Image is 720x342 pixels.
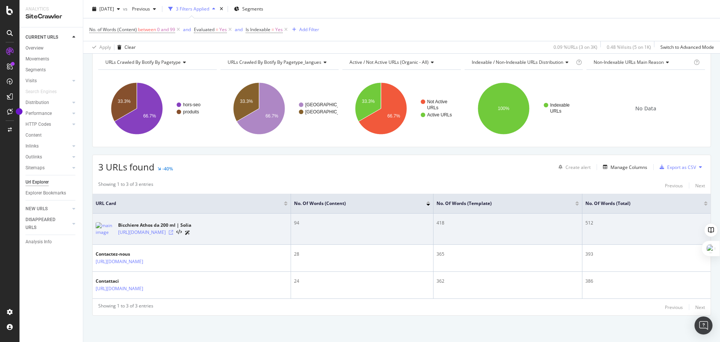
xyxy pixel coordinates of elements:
button: Segments [231,3,266,15]
text: Indexable [550,102,570,108]
text: 100% [498,106,509,111]
div: A chart. [342,76,460,141]
div: Outlinks [25,153,42,161]
span: Non-Indexable URLs Main Reason [594,59,664,65]
span: Previous [129,6,150,12]
text: 66.7% [265,113,278,119]
div: SiteCrawler [25,12,77,21]
div: times [218,5,225,13]
div: Bicchiere Athos da 200 ml | Solia [118,222,191,229]
text: [GEOGRAPHIC_DATA] [305,102,352,107]
a: HTTP Codes [25,121,70,128]
button: Next [695,303,705,312]
h4: URLs Crawled By Botify By pagetype [104,56,210,68]
div: 24 [294,278,430,285]
span: No. of Words (Total) [585,200,693,207]
div: 393 [585,251,708,258]
button: Previous [665,303,683,312]
a: Performance [25,110,70,118]
span: 3 URLs found [98,161,154,173]
div: CURRENT URLS [25,33,58,41]
span: 2025 Sep. 7th [99,6,114,12]
div: Segments [25,66,46,74]
a: Segments [25,66,78,74]
span: No Data [635,105,656,112]
div: Distribution [25,99,49,107]
div: Contactez-nous [96,251,168,258]
a: Visit Online Page [169,230,173,235]
a: Sitemaps [25,164,70,172]
button: Create alert [555,161,591,173]
div: Performance [25,110,52,118]
div: 418 [436,220,579,226]
text: Not Active [427,99,447,104]
div: Inlinks [25,142,39,150]
span: URLs Crawled By Botify By pagetype [105,59,181,65]
a: [URL][DOMAIN_NAME] [96,258,143,265]
text: 33.3% [240,99,253,104]
div: and [183,26,191,33]
div: 94 [294,220,430,226]
div: 3 Filters Applied [176,6,209,12]
img: logo_orange.svg [12,12,18,18]
div: Analytics [25,6,77,12]
a: Outlinks [25,153,70,161]
span: Indexable / Non-Indexable URLs distribution [472,59,563,65]
a: Distribution [25,99,70,107]
button: Previous [665,181,683,190]
button: Apply [89,41,111,53]
div: -40% [162,166,173,172]
div: Clear [124,44,136,50]
svg: A chart. [465,76,583,141]
h4: Active / Not Active URLs [348,56,454,68]
div: Previous [665,304,683,310]
div: DISAPPEARED URLS [25,216,63,232]
button: Add Filter [289,25,319,34]
div: Search Engines [25,88,57,96]
div: 365 [436,251,579,258]
div: Apply [99,44,111,50]
button: 3 Filters Applied [165,3,218,15]
div: Tooltip anchor [16,108,22,115]
a: DISAPPEARED URLS [25,216,70,232]
div: Mots-clés [94,44,113,49]
div: Showing 1 to 3 of 3 entries [98,303,153,312]
div: Export as CSV [667,164,696,170]
text: hors-seo [183,102,201,107]
div: Switch to Advanced Mode [660,44,714,50]
span: Segments [242,6,263,12]
button: Next [695,181,705,190]
a: Content [25,131,78,139]
span: vs [123,6,129,12]
text: [GEOGRAPHIC_DATA] [305,109,352,115]
text: 33.3% [118,99,130,104]
svg: A chart. [220,76,338,141]
div: v 4.0.25 [21,12,37,18]
text: produits [183,109,199,115]
button: Switch to Advanced Mode [657,41,714,53]
div: Next [695,182,705,189]
div: Add Filter [299,26,319,33]
span: Evaluated [194,26,214,33]
span: No. of Words (Content) [89,26,137,33]
div: Overview [25,44,43,52]
img: tab_domain_overview_orange.svg [31,44,37,50]
span: URL Card [96,200,282,207]
div: Manage Columns [610,164,647,170]
h4: Indexable / Non-Indexable URLs Distribution [470,56,574,68]
button: and [235,26,243,33]
a: Visits [25,77,70,85]
a: [URL][DOMAIN_NAME] [118,229,166,236]
a: [URL][DOMAIN_NAME] [96,285,143,292]
button: Clear [114,41,136,53]
a: Analysis Info [25,238,78,246]
div: 0.09 % URLs ( 3 on 3K ) [553,44,597,50]
span: Yes [275,24,283,35]
div: Analysis Info [25,238,52,246]
div: Open Intercom Messenger [694,316,712,334]
button: Previous [129,3,159,15]
img: main image [96,222,114,236]
div: A chart. [98,76,216,141]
